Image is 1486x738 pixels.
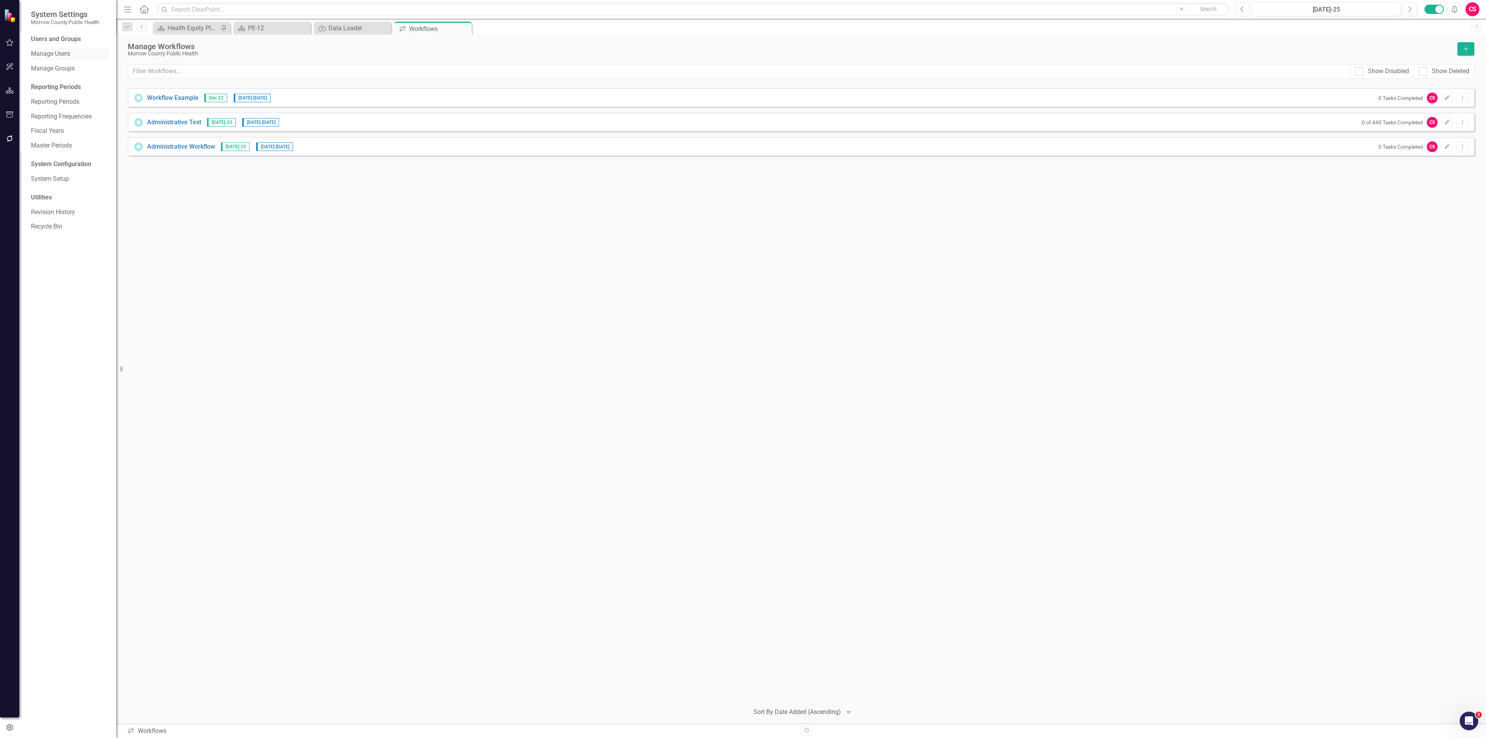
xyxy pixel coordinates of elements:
[1427,117,1438,128] div: CS
[31,19,99,25] small: Morrow County Public Health
[1378,144,1423,150] small: 0 Tasks Completed
[1368,67,1409,76] div: Show Disabled
[31,208,108,217] a: Revision History
[242,118,279,127] span: [DATE] - [DATE]
[31,160,108,169] div: System Configuration
[1255,5,1398,14] div: [DATE]-25
[256,142,293,151] span: [DATE] - [DATE]
[157,3,1229,16] input: Search ClearPoint...
[234,94,270,102] span: [DATE] - [DATE]
[204,94,227,102] span: Dec-22
[147,142,215,151] a: Administrative Workflow
[221,142,250,151] span: [DATE]-25
[31,141,108,150] a: Master Periods
[31,127,108,136] a: Fiscal Years
[1465,2,1479,16] button: CS
[329,23,389,33] div: Data Loader
[128,42,1453,51] div: Manage Workflows
[1460,712,1478,730] iframe: Intercom live chat
[1362,119,1423,125] small: 0 of 440 Tasks Completed
[248,23,309,33] div: PE-12
[409,24,470,34] div: Workflows
[1200,6,1217,12] span: Search
[31,193,108,202] div: Utilities
[1476,712,1482,718] span: 2
[31,83,108,92] div: Reporting Periods
[147,118,201,127] a: Administrative Test
[31,50,108,58] a: Manage Users
[235,23,309,33] a: PE-12
[1378,95,1423,101] small: 0 Tasks Completed
[31,35,108,44] div: Users and Groups
[147,94,199,103] a: Workflow Example
[127,727,795,736] div: Workflows
[207,118,236,127] span: [DATE]-25
[1252,2,1400,16] button: [DATE]-25
[31,64,108,73] a: Manage Groups
[31,98,108,106] a: Reporting Periods
[31,10,99,19] span: System Settings
[31,222,108,231] a: Recycle Bin
[316,23,389,33] a: Data Loader
[155,23,219,33] a: Health Equity Plan
[1427,93,1438,103] div: CS
[1432,67,1469,76] div: Show Deleted
[1427,141,1438,152] div: CS
[128,51,1453,57] div: Morrow County Public Health
[168,23,219,33] div: Health Equity Plan
[4,9,17,22] img: ClearPoint Strategy
[31,175,108,184] a: System Setup
[128,64,1350,79] input: Filter Workflows...
[1189,4,1227,15] button: Search
[31,112,108,121] a: Reporting Frequencies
